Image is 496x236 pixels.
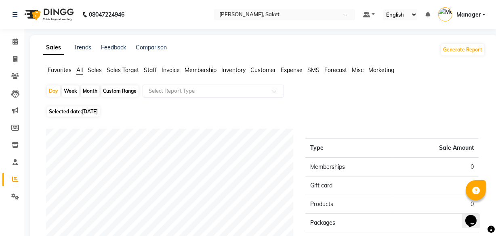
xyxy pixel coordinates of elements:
div: Week [62,85,79,97]
span: Invoice [162,66,180,74]
span: SMS [307,66,319,74]
button: Generate Report [441,44,484,55]
span: Expense [281,66,303,74]
span: [DATE] [82,108,98,115]
div: Month [81,85,99,97]
td: 0 [392,214,479,232]
img: logo [21,3,76,26]
td: Packages [305,214,392,232]
iframe: chat widget [462,204,488,228]
td: Products [305,195,392,214]
div: Day [47,85,60,97]
span: Misc [352,66,364,74]
a: Sales [43,40,64,55]
span: Sales [88,66,102,74]
td: Gift card [305,176,392,195]
span: Membership [185,66,216,74]
span: Marketing [368,66,394,74]
a: Comparison [136,44,167,51]
span: Sales Target [107,66,139,74]
a: Trends [74,44,91,51]
span: All [76,66,83,74]
th: Sale Amount [392,139,479,158]
div: Custom Range [101,85,139,97]
td: Memberships [305,157,392,176]
span: Customer [250,66,276,74]
td: 0 [392,176,479,195]
td: 0 [392,157,479,176]
td: 0 [392,195,479,214]
span: Favorites [48,66,71,74]
th: Type [305,139,392,158]
span: Forecast [324,66,347,74]
span: Staff [144,66,157,74]
b: 08047224946 [89,3,124,26]
span: Inventory [221,66,246,74]
a: Feedback [101,44,126,51]
span: Selected date: [47,106,100,117]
